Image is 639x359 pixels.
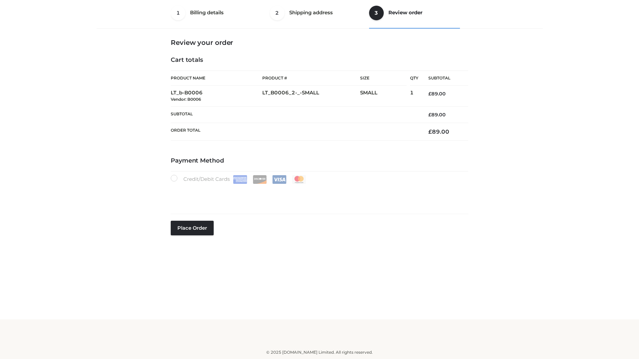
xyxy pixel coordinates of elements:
h4: Payment Method [171,157,468,165]
td: 1 [410,86,418,107]
bdi: 89.00 [428,128,449,135]
th: Size [360,71,407,86]
div: © 2025 [DOMAIN_NAME] Limited. All rights reserved. [99,349,540,356]
h4: Cart totals [171,57,468,64]
img: Discover [253,175,267,184]
th: Product # [262,70,360,86]
span: £ [428,91,431,97]
label: Credit/Debit Cards [171,175,307,184]
span: £ [428,112,431,118]
img: Visa [272,175,287,184]
span: £ [428,128,432,135]
th: Subtotal [171,106,418,123]
td: LT_B0006_2-_-SMALL [262,86,360,107]
bdi: 89.00 [428,91,446,97]
iframe: Secure payment input frame [169,182,467,207]
td: SMALL [360,86,410,107]
td: LT_b-B0006 [171,86,262,107]
th: Subtotal [418,71,468,86]
img: Mastercard [292,175,306,184]
h3: Review your order [171,39,468,47]
th: Order Total [171,123,418,141]
img: Amex [233,175,247,184]
th: Product Name [171,70,262,86]
button: Place order [171,221,214,235]
bdi: 89.00 [428,112,446,118]
th: Qty [410,70,418,86]
small: Vendor: B0006 [171,97,201,102]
